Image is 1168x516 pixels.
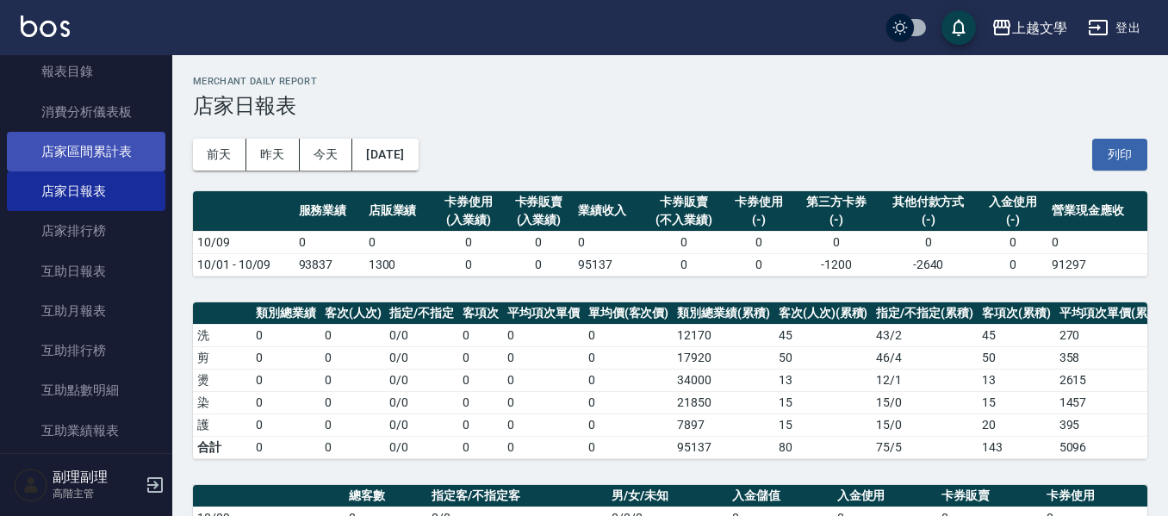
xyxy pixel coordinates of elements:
[879,231,978,253] td: 0
[246,139,300,171] button: 昨天
[883,193,973,211] div: 其他付款方式
[345,485,427,507] th: 總客數
[574,191,643,232] th: 業績收入
[193,413,252,436] td: 護
[427,485,606,507] th: 指定客/不指定客
[385,302,458,325] th: 指定/不指定
[798,211,873,229] div: (-)
[978,391,1055,413] td: 15
[584,302,674,325] th: 單均價(客次價)
[508,211,569,229] div: (入業績)
[458,369,503,391] td: 0
[584,324,674,346] td: 0
[872,302,978,325] th: 指定/不指定(累積)
[872,436,978,458] td: 75/5
[385,413,458,436] td: 0 / 0
[584,436,674,458] td: 0
[508,193,569,211] div: 卡券販賣
[1047,191,1147,232] th: 營業現金應收
[1092,139,1147,171] button: 列印
[320,302,386,325] th: 客次(人次)
[774,413,873,436] td: 15
[1012,17,1067,39] div: 上越文學
[574,253,643,276] td: 95137
[673,302,774,325] th: 類別總業績(累積)
[503,436,584,458] td: 0
[774,436,873,458] td: 80
[872,346,978,369] td: 46 / 4
[774,369,873,391] td: 13
[193,76,1147,87] h2: Merchant Daily Report
[458,302,503,325] th: 客項次
[724,231,793,253] td: 0
[53,469,140,486] h5: 副理副理
[252,302,320,325] th: 類別總業績
[193,231,295,253] td: 10/09
[53,486,140,501] p: 高階主管
[7,291,165,331] a: 互助月報表
[941,10,976,45] button: save
[643,253,724,276] td: 0
[21,16,70,37] img: Logo
[883,211,973,229] div: (-)
[937,485,1042,507] th: 卡券販賣
[320,346,386,369] td: 0
[978,413,1055,436] td: 20
[7,171,165,211] a: 店家日報表
[320,413,386,436] td: 0
[978,253,1047,276] td: 0
[607,485,728,507] th: 男/女/未知
[352,139,418,171] button: [DATE]
[504,231,574,253] td: 0
[252,324,320,346] td: 0
[774,324,873,346] td: 45
[320,391,386,413] td: 0
[978,324,1055,346] td: 45
[364,231,434,253] td: 0
[295,191,364,232] th: 服務業績
[193,253,295,276] td: 10/01 - 10/09
[978,369,1055,391] td: 13
[252,436,320,458] td: 0
[724,253,793,276] td: 0
[458,346,503,369] td: 0
[193,94,1147,118] h3: 店家日報表
[793,231,878,253] td: 0
[648,193,719,211] div: 卡券販賣
[648,211,719,229] div: (不入業績)
[7,52,165,91] a: 報表目錄
[300,139,353,171] button: 今天
[320,436,386,458] td: 0
[978,231,1047,253] td: 0
[364,253,434,276] td: 1300
[438,211,500,229] div: (入業績)
[193,369,252,391] td: 燙
[1047,253,1147,276] td: 91297
[503,391,584,413] td: 0
[193,346,252,369] td: 剪
[1047,231,1147,253] td: 0
[728,193,789,211] div: 卡券使用
[872,391,978,413] td: 15 / 0
[673,391,774,413] td: 21850
[673,324,774,346] td: 12170
[364,191,434,232] th: 店販業績
[295,253,364,276] td: 93837
[7,370,165,410] a: 互助點數明細
[7,211,165,251] a: 店家排行榜
[434,253,504,276] td: 0
[574,231,643,253] td: 0
[793,253,878,276] td: -1200
[872,413,978,436] td: 15 / 0
[833,485,938,507] th: 入金使用
[673,369,774,391] td: 34000
[503,324,584,346] td: 0
[385,391,458,413] td: 0 / 0
[252,346,320,369] td: 0
[584,369,674,391] td: 0
[1081,12,1147,44] button: 登出
[774,346,873,369] td: 50
[458,436,503,458] td: 0
[774,302,873,325] th: 客次(人次)(累積)
[872,369,978,391] td: 12 / 1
